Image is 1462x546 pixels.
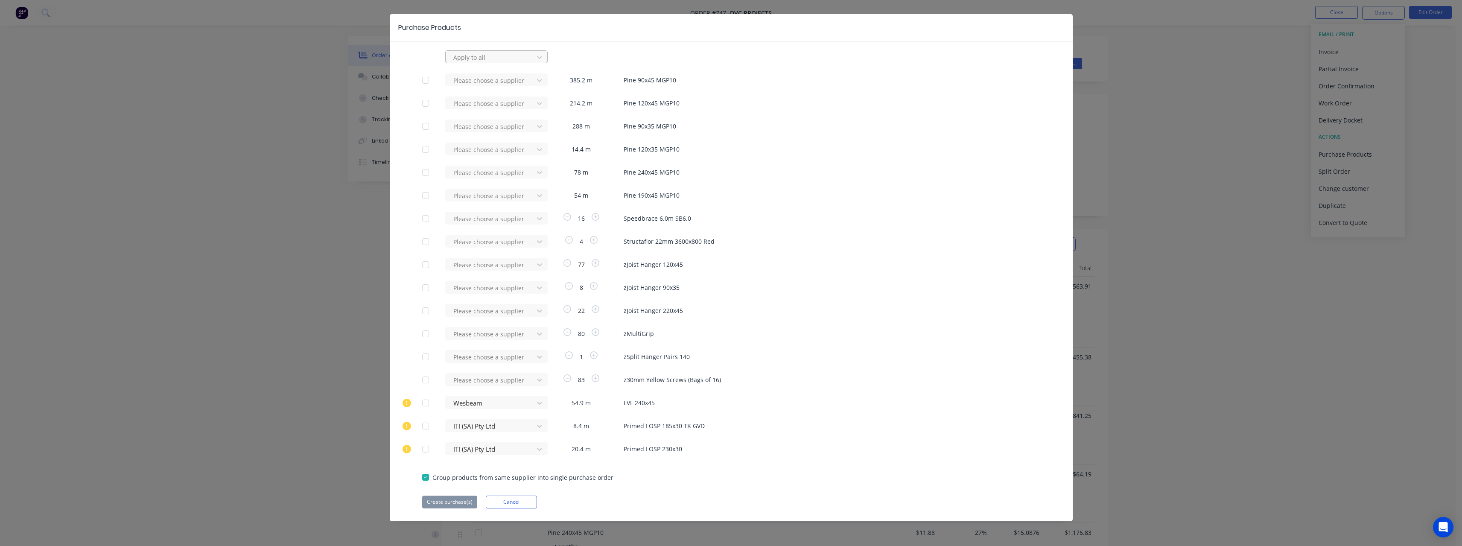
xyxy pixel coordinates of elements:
span: z30mm Yellow Screws (Bags of 16) [624,375,1040,384]
span: Pine 120x45 MGP10 [624,99,1040,108]
span: 385.2 m [565,76,598,85]
span: LVL 240x45 [624,398,1040,407]
span: 20.4 m [566,444,596,453]
span: 8.4 m [568,421,594,430]
span: 1 [575,352,588,361]
span: Pine 190x45 MGP10 [624,191,1040,200]
span: 78 m [569,168,593,177]
span: Group products from same supplier into single purchase order [432,473,613,482]
span: Primed LOSP 230x30 [624,444,1040,453]
span: 14.4 m [566,145,596,154]
span: 83 [573,375,590,384]
span: zSplit Hanger Pairs 140 [624,352,1040,361]
span: Primed LOSP 185x30 TK GVD [624,421,1040,430]
span: zJoist Hanger 90x35 [624,283,1040,292]
span: Pine 90x45 MGP10 [624,76,1040,85]
span: 4 [575,237,588,246]
span: Pine 240x45 MGP10 [624,168,1040,177]
span: zJoist Hanger 220x45 [624,306,1040,315]
div: Open Intercom Messenger [1433,517,1453,537]
span: 54 m [569,191,593,200]
span: 8 [575,283,588,292]
button: Cancel [486,496,537,508]
button: Create purchase(s) [422,496,477,508]
span: 77 [573,260,590,269]
span: 80 [573,329,590,338]
span: Pine 120x35 MGP10 [624,145,1040,154]
span: Speedbrace 6.0m SB6.0 [624,214,1040,223]
span: Pine 90x35 MGP10 [624,122,1040,131]
span: 22 [573,306,590,315]
span: zJoist Hanger 120x45 [624,260,1040,269]
span: 214.2 m [565,99,598,108]
span: zMultiGrip [624,329,1040,338]
div: Purchase Products [398,23,461,33]
span: 288 m [567,122,595,131]
span: 16 [573,214,590,223]
span: Structaflor 22mm 3600x800 Red [624,237,1040,246]
span: 54.9 m [566,398,596,407]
